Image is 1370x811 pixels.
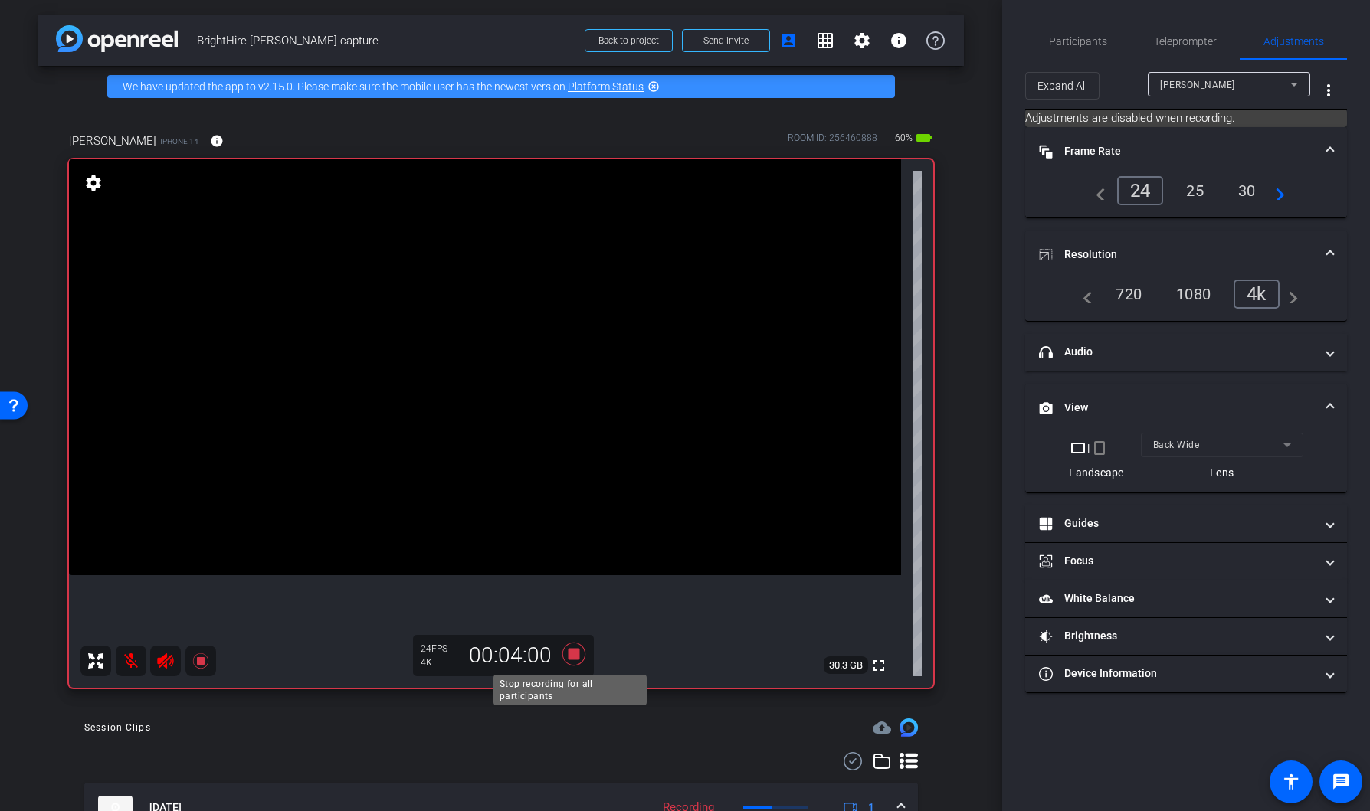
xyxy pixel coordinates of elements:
[647,80,660,93] mat-icon: highlight_off
[900,718,918,737] img: Session clips
[493,675,647,705] div: Stop recording for all participants
[1025,72,1100,100] button: Expand All
[1049,36,1107,47] span: Participants
[1039,400,1315,416] mat-panel-title: View
[853,31,871,50] mat-icon: settings
[585,29,673,52] button: Back to project
[682,29,770,52] button: Send invite
[1039,628,1315,644] mat-panel-title: Brightness
[1025,618,1347,655] mat-expansion-panel-header: Brightness
[1160,80,1235,90] span: [PERSON_NAME]
[69,132,156,149] span: [PERSON_NAME]
[1025,127,1347,176] mat-expansion-panel-header: Frame Rate
[1069,439,1123,457] div: |
[1263,36,1324,47] span: Adjustments
[1039,515,1315,531] mat-panel-title: Guides
[107,75,895,98] div: We have updated the app to v2.15.0. Please make sure the mobile user has the newest version.
[824,656,868,675] span: 30.3 GB
[1039,590,1315,607] mat-panel-title: White Balance
[779,31,798,50] mat-icon: account_box
[84,720,151,735] div: Session Clips
[890,31,908,50] mat-icon: info
[816,31,834,50] mat-icon: grid_on
[1319,81,1338,100] mat-icon: more_vert
[1039,553,1315,569] mat-panel-title: Focus
[598,35,659,46] span: Back to project
[1280,285,1298,303] mat-icon: navigate_next
[1025,231,1347,280] mat-expansion-panel-header: Resolution
[568,80,644,93] a: Platform Status
[703,34,749,47] span: Send invite
[83,174,104,192] mat-icon: settings
[788,131,877,153] div: ROOM ID: 256460888
[1025,580,1347,617] mat-expansion-panel-header: White Balance
[459,643,562,669] div: 00:04:00
[1025,280,1347,321] div: Resolution
[1039,344,1315,360] mat-panel-title: Audio
[1087,181,1106,200] mat-icon: navigate_before
[893,126,915,150] span: 60%
[1025,176,1347,217] div: Frame Rate
[421,643,459,655] div: 24
[421,656,459,669] div: 4K
[1282,773,1300,791] mat-icon: accessibility
[210,134,224,148] mat-icon: info
[873,718,891,737] span: Destinations for your clips
[1039,143,1315,159] mat-panel-title: Frame Rate
[1267,181,1285,200] mat-icon: navigate_next
[1069,465,1123,480] div: Landscape
[915,129,933,147] mat-icon: battery_std
[1025,433,1347,492] div: View
[1025,505,1347,542] mat-expansion-panel-header: Guides
[873,718,891,737] mat-icon: cloud_upload
[56,25,178,52] img: app-logo
[431,643,447,654] span: FPS
[1310,72,1347,109] button: More Options for Adjustments Panel
[1074,285,1093,303] mat-icon: navigate_before
[1025,334,1347,371] mat-expansion-panel-header: Audio
[870,656,888,675] mat-icon: fullscreen
[1039,247,1315,263] mat-panel-title: Resolution
[160,136,198,147] span: iPhone 14
[1025,384,1347,433] mat-expansion-panel-header: View
[197,25,575,56] span: BrightHire [PERSON_NAME] capture
[1025,110,1347,127] mat-card: Adjustments are disabled when recording.
[1332,773,1350,791] mat-icon: message
[1025,656,1347,692] mat-expansion-panel-header: Device Information
[1037,71,1087,100] span: Expand All
[1025,543,1347,580] mat-expansion-panel-header: Focus
[1154,36,1217,47] span: Teleprompter
[1039,665,1315,682] mat-panel-title: Device Information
